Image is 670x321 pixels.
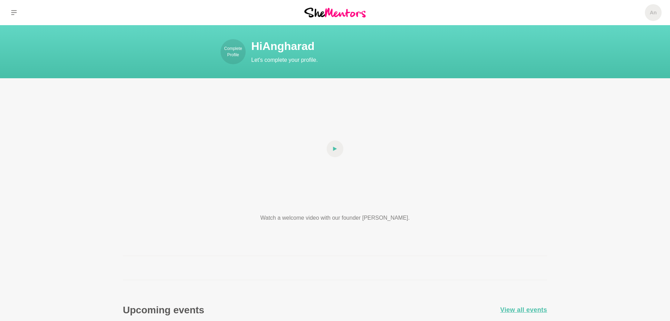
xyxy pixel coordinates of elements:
[304,8,366,17] img: She Mentors Logo
[645,4,662,21] a: An
[123,304,204,316] h3: Upcoming events
[234,214,435,222] p: Watch a welcome video with our founder [PERSON_NAME].
[221,45,246,58] p: Complete Profile
[500,305,548,315] a: View all events
[650,9,657,16] h5: An
[251,39,502,53] h1: Hi Angharad
[251,56,502,64] p: Let's complete your profile.
[221,39,246,64] a: Complete Profile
